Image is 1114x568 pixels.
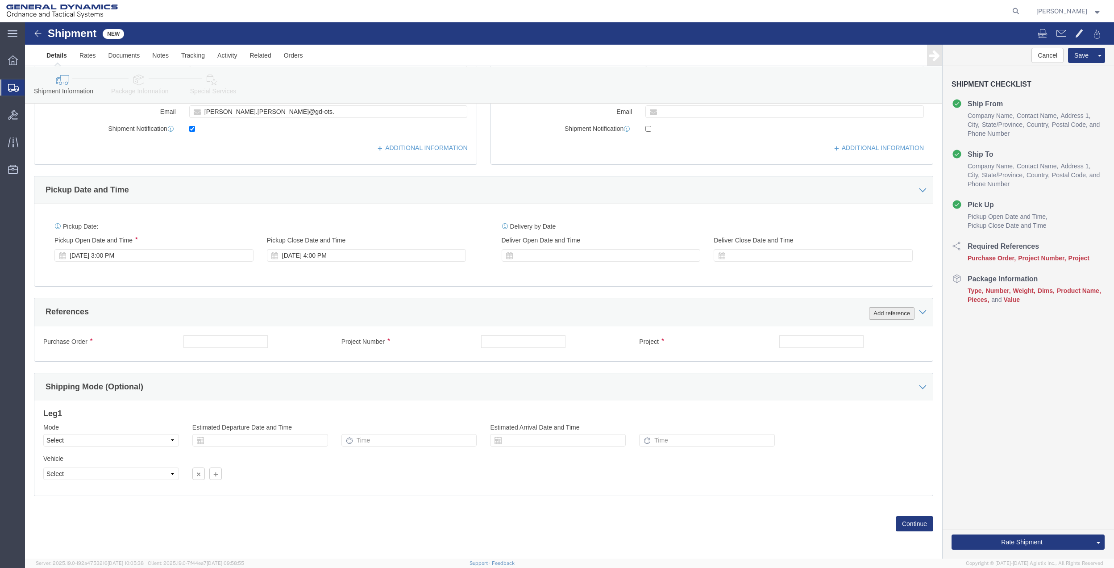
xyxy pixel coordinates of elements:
[6,4,118,18] img: logo
[108,560,144,566] span: [DATE] 10:05:38
[470,560,492,566] a: Support
[1036,6,1087,16] span: Nicholas Bohmer
[1036,6,1102,17] button: [PERSON_NAME]
[36,560,144,566] span: Server: 2025.19.0-192a4753216
[492,560,515,566] a: Feedback
[25,22,1114,559] iframe: FS Legacy Container
[966,560,1103,567] span: Copyright © [DATE]-[DATE] Agistix Inc., All Rights Reserved
[148,560,244,566] span: Client: 2025.19.0-7f44ea7
[207,560,244,566] span: [DATE] 09:58:55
